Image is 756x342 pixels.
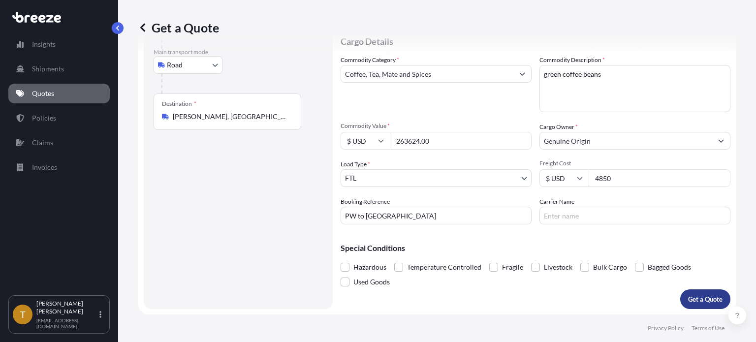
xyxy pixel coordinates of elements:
[407,260,481,275] span: Temperature Controlled
[341,65,513,83] input: Select a commodity type
[32,162,57,172] p: Invoices
[341,207,532,224] input: Your internal reference
[36,300,97,315] p: [PERSON_NAME] [PERSON_NAME]
[539,122,578,132] label: Cargo Owner
[544,260,572,275] span: Livestock
[353,260,386,275] span: Hazardous
[167,60,183,70] span: Road
[36,317,97,329] p: [EMAIL_ADDRESS][DOMAIN_NAME]
[539,197,574,207] label: Carrier Name
[341,244,730,252] p: Special Conditions
[341,169,532,187] button: FTL
[539,159,730,167] span: Freight Cost
[539,55,605,65] label: Commodity Description
[648,324,684,332] a: Privacy Policy
[390,132,532,150] input: Type amount
[680,289,730,309] button: Get a Quote
[589,169,730,187] input: Enter amount
[20,310,26,319] span: T
[32,64,64,74] p: Shipments
[341,159,370,169] span: Load Type
[8,34,110,54] a: Insights
[353,275,390,289] span: Used Goods
[8,108,110,128] a: Policies
[341,55,399,65] label: Commodity Category
[32,138,53,148] p: Claims
[341,122,532,130] span: Commodity Value
[593,260,627,275] span: Bulk Cargo
[539,207,730,224] input: Enter name
[8,84,110,103] a: Quotes
[688,294,723,304] p: Get a Quote
[154,56,222,74] button: Select transport
[138,20,219,35] p: Get a Quote
[8,133,110,153] a: Claims
[162,100,196,108] div: Destination
[540,132,712,150] input: Full name
[32,39,56,49] p: Insights
[341,197,390,207] label: Booking Reference
[32,113,56,123] p: Policies
[8,59,110,79] a: Shipments
[502,260,523,275] span: Fragile
[173,112,289,122] input: Destination
[513,65,531,83] button: Show suggestions
[692,324,724,332] a: Terms of Use
[648,260,691,275] span: Bagged Goods
[345,173,356,183] span: FTL
[32,89,54,98] p: Quotes
[8,157,110,177] a: Invoices
[712,132,730,150] button: Show suggestions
